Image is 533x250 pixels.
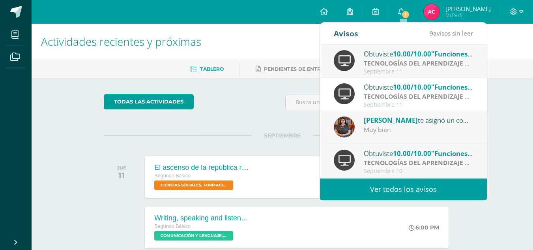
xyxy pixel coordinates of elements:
[190,63,224,75] a: Tablero
[334,23,358,44] div: Avisos
[364,148,473,158] div: Obtuviste en
[409,224,439,231] div: 6:00 PM
[393,149,431,158] span: 10.00/10.00
[445,5,491,13] span: [PERSON_NAME]
[393,83,431,92] span: 10.00/10.00
[364,59,473,68] div: | Proyecto de dominio
[364,92,473,101] div: | Proyecto de práctica
[256,63,331,75] a: Pendientes de entrega
[430,29,473,38] span: avisos sin leer
[364,92,530,101] strong: TECNOLOGÍAS DEL APRENDIZAJE Y LA COMUNICACIÓN
[200,66,224,72] span: Tablero
[251,132,313,139] span: SEPTIEMBRE
[364,49,473,59] div: Obtuviste en
[401,10,410,19] span: 1
[364,158,473,167] div: | Proyecto de dominio
[117,171,126,180] div: 11
[154,164,249,172] div: El ascenso de la república romana
[364,115,473,125] div: te asignó un comentario en 'Funciones Lógicas (SI)' para 'TECNOLOGÍAS DEL APRENDIZAJE Y LA COMUNI...
[154,214,249,222] div: Writing, speaking and listening.
[430,29,433,38] span: 9
[264,66,331,72] span: Pendientes de entrega
[364,116,418,125] span: [PERSON_NAME]
[393,49,431,58] span: 10.00/10.00
[104,94,194,109] a: todas las Actividades
[445,12,491,19] span: Mi Perfil
[364,102,473,108] div: Septiembre 11
[431,149,508,158] span: "Funciones Lógicas (SI)"
[364,125,473,134] div: Muy bien
[154,173,191,179] span: Segundo Básico
[286,94,460,110] input: Busca una actividad próxima aquí...
[117,165,126,171] div: JUE
[364,82,473,92] div: Obtuviste en
[320,179,487,200] a: Ver todos los avisos
[364,168,473,175] div: Septiembre 10
[154,224,191,229] span: Segundo Básico
[154,231,233,241] span: COMUNICACIÓN Y LENGUAJE, IDIOMA EXTRANJERO 'Sección B'
[41,34,201,49] span: Actividades recientes y próximas
[364,158,530,167] strong: TECNOLOGÍAS DEL APRENDIZAJE Y LA COMUNICACIÓN
[334,117,355,137] img: 60a759e8b02ec95d430434cf0c0a55c7.png
[364,68,473,75] div: Septiembre 11
[154,180,233,190] span: CIENCIAS SOCIALES, FORMACIÓN CIUDADANA E INTERCULTURALIDAD 'Sección B'
[364,59,530,68] strong: TECNOLOGÍAS DEL APRENDIZAJE Y LA COMUNICACIÓN
[424,4,439,20] img: 7b796679ac8a5c7c8476872a402b7861.png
